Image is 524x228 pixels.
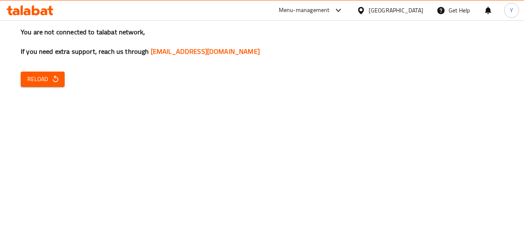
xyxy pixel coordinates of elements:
[369,6,423,15] div: [GEOGRAPHIC_DATA]
[279,5,330,15] div: Menu-management
[151,45,260,58] a: [EMAIL_ADDRESS][DOMAIN_NAME]
[510,6,513,15] span: Y
[21,72,65,87] button: Reload
[21,27,503,56] h3: You are not connected to talabat network, If you need extra support, reach us through
[27,74,58,84] span: Reload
